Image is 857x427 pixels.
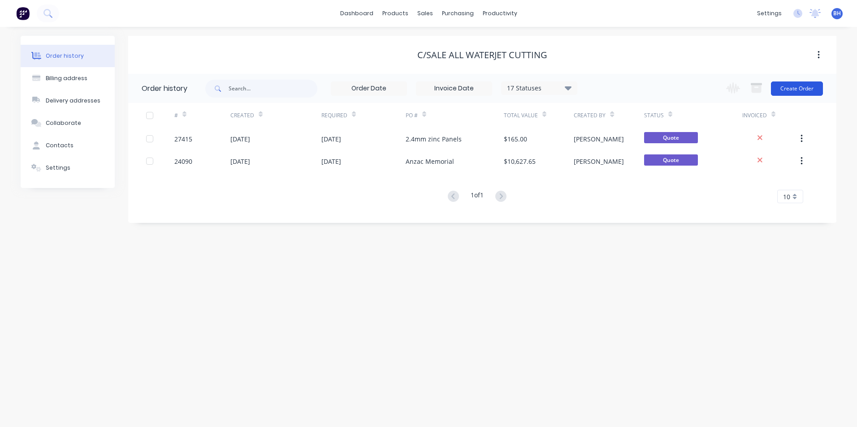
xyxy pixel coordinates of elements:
[21,157,115,179] button: Settings
[321,111,347,120] div: Required
[644,132,698,143] span: Quote
[417,50,547,60] div: C/SALE All Waterjet Cutting
[230,157,250,166] div: [DATE]
[331,82,407,95] input: Order Date
[742,111,767,120] div: Invoiced
[174,134,192,144] div: 27415
[406,111,418,120] div: PO #
[742,103,798,128] div: Invoiced
[783,192,790,201] span: 10
[142,83,187,94] div: Order history
[478,7,522,20] div: productivity
[46,164,70,172] div: Settings
[46,141,74,149] div: Contacts
[16,7,30,20] img: Factory
[46,97,100,105] div: Delivery addresses
[574,103,644,128] div: Created By
[46,74,87,82] div: Billing address
[406,103,504,128] div: PO #
[21,67,115,90] button: Billing address
[21,90,115,112] button: Delivery addresses
[504,103,574,128] div: Total Value
[502,83,577,93] div: 17 Statuses
[230,103,321,128] div: Created
[46,52,84,60] div: Order history
[574,111,606,120] div: Created By
[21,45,115,67] button: Order history
[504,111,538,120] div: Total Value
[437,7,478,20] div: purchasing
[413,7,437,20] div: sales
[644,111,664,120] div: Status
[504,157,536,166] div: $10,627.65
[174,103,230,128] div: #
[833,9,841,17] span: BH
[321,157,341,166] div: [DATE]
[230,134,250,144] div: [DATE]
[574,157,624,166] div: [PERSON_NAME]
[753,7,786,20] div: settings
[21,112,115,134] button: Collaborate
[321,134,341,144] div: [DATE]
[771,81,823,96] button: Create Order
[406,134,462,144] div: 2.4mm zinc Panels
[416,82,492,95] input: Invoice Date
[229,80,317,98] input: Search...
[174,111,178,120] div: #
[230,111,254,120] div: Created
[406,157,454,166] div: Anzac Memorial
[321,103,406,128] div: Required
[644,103,742,128] div: Status
[46,119,81,127] div: Collaborate
[378,7,413,20] div: products
[336,7,378,20] a: dashboard
[174,157,192,166] div: 24090
[574,134,624,144] div: [PERSON_NAME]
[644,154,698,166] span: Quote
[21,134,115,157] button: Contacts
[471,190,484,203] div: 1 of 1
[504,134,527,144] div: $165.00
